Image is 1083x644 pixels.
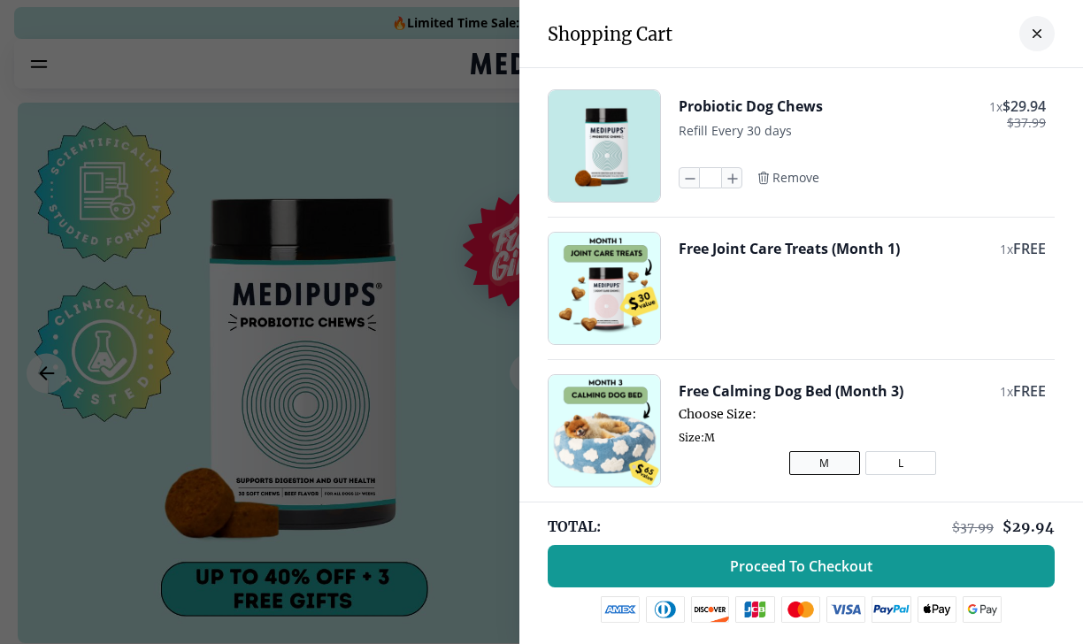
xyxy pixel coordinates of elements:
[1019,16,1055,51] button: close-cart
[963,596,1002,623] img: google
[872,596,911,623] img: paypal
[679,406,1046,422] span: Choose Size:
[601,596,640,623] img: amex
[989,98,1002,115] span: 1 x
[1000,383,1013,400] span: 1 x
[549,90,660,202] img: Probiotic Dog Chews
[549,375,660,487] img: Free Calming Dog Bed (Month 3)
[646,596,685,623] img: diners-club
[1002,517,1055,535] span: $ 29.94
[679,431,1046,444] span: Size: M
[952,519,994,535] span: $ 37.99
[781,596,820,623] img: mastercard
[691,596,730,623] img: discover
[548,545,1055,587] button: Proceed To Checkout
[1000,241,1013,257] span: 1 x
[1013,239,1046,258] span: FREE
[826,596,865,623] img: visa
[1013,381,1046,401] span: FREE
[679,122,792,139] span: Refill Every 30 days
[865,451,936,475] button: L
[1002,96,1046,116] span: $ 29.94
[757,170,819,186] button: Remove
[918,596,956,623] img: apple
[549,233,660,344] img: Free Joint Care Treats (Month 1)
[548,517,601,536] span: TOTAL:
[730,557,872,575] span: Proceed To Checkout
[789,451,860,475] button: M
[772,170,819,186] span: Remove
[679,239,900,258] button: Free Joint Care Treats (Month 1)
[679,381,903,401] button: Free Calming Dog Bed (Month 3)
[679,96,823,116] button: Probiotic Dog Chews
[1007,116,1046,130] span: $ 37.99
[735,596,775,623] img: jcb
[548,23,672,45] h3: Shopping Cart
